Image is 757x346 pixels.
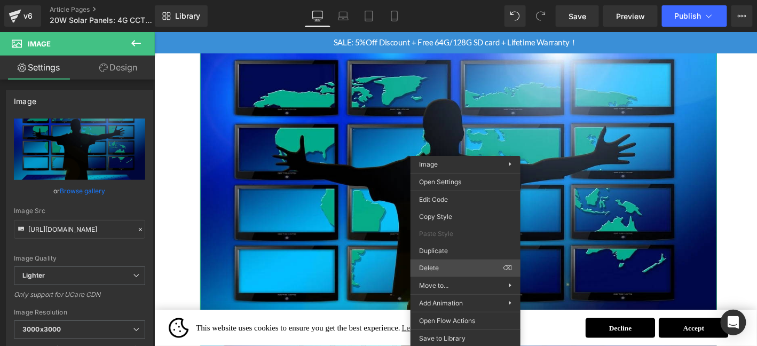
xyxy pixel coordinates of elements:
span: Open Flow Actions [419,316,512,326]
button: Undo [504,5,526,27]
span: Close the cookie banner [624,314,630,320]
span: Paste Style [419,229,512,239]
div: Image Resolution [14,309,145,316]
div: or [14,185,145,196]
a: Tablet [356,5,382,27]
a: v6 [4,5,41,27]
div: Image [14,91,36,106]
span: Save to Library [419,334,512,343]
span: Delete [419,263,503,273]
span: Image [28,40,51,48]
a: Browse gallery [60,182,106,200]
button: Publish [662,5,727,27]
span: Edit Code [419,195,512,205]
a: Laptop [330,5,356,27]
span: Preview [616,11,645,22]
img: logo [15,306,37,328]
span: Move to... [419,281,509,290]
span: 20W Solar Panels: 4G CCTV That Records 24/7 in the [GEOGRAPHIC_DATA] [50,16,152,25]
a: Mobile [382,5,407,27]
a: Accept [541,306,616,328]
a: Decline [462,306,537,328]
div: Image Src [14,207,145,215]
span: Publish [675,12,701,20]
a: Expand / Collapse [337,193,349,206]
b: 3000x3000 [22,325,61,333]
span: Image [315,193,337,206]
div: Open Intercom Messenger [721,310,746,335]
input: Link [14,220,145,239]
div: Image Quality [14,255,145,262]
div: Only support for UCare CDN [14,290,145,306]
a: New Library [155,5,208,27]
span: Add Animation [419,298,509,308]
a: Preview [603,5,658,27]
span: ⌫ [503,263,512,273]
a: Learn more [264,309,307,325]
span: Duplicate [419,246,512,256]
span: Library [175,11,200,21]
a: Design [80,56,157,80]
button: More [731,5,753,27]
div: v6 [21,9,35,23]
a: Article Pages [50,5,172,14]
a: Desktop [305,5,330,27]
span: Image [419,160,438,168]
span: Copy Style [419,212,512,222]
span: This website uses cookies to ensure you get the best experience. [45,309,454,325]
b: Lighter [22,271,45,279]
span: Save [569,11,586,22]
span: Open Settings [419,177,512,187]
button: Redo [530,5,551,27]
